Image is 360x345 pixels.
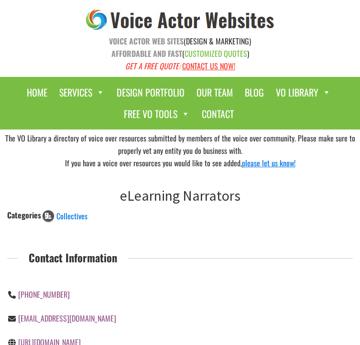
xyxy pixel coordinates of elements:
span: CUSTOMIZED QUOTES [185,48,247,59]
em: GET A FREE QUOTE: [125,60,180,72]
span: Contact Information [18,249,128,266]
h1: eLearning Narrators [7,187,353,204]
a: Collectives [43,209,87,221]
p: (DESIGN & MARKETING) ( ) [7,35,353,72]
a: [EMAIL_ADDRESS][DOMAIN_NAME] [18,313,116,324]
a: Home [22,82,52,103]
a: CONTACT US NOW! [182,60,235,72]
a: Services [55,82,109,103]
div: Categories [7,209,41,221]
a: please let us know! [242,157,295,169]
a: Our Team [192,82,238,103]
a: VO Library [271,82,336,103]
strong: AFFORDABLE AND FAST [111,48,182,59]
img: voice_actor_websites_logo [84,7,276,32]
a: Free VO Tools [119,103,195,125]
span: Collectives [56,210,87,222]
a: Contact [197,103,239,125]
a: [PHONE_NUMBER] [18,289,70,300]
a: Blog [240,82,269,103]
a: Design Portfolio [112,82,189,103]
strong: VOICE ACTOR WEB SITES [109,35,184,47]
